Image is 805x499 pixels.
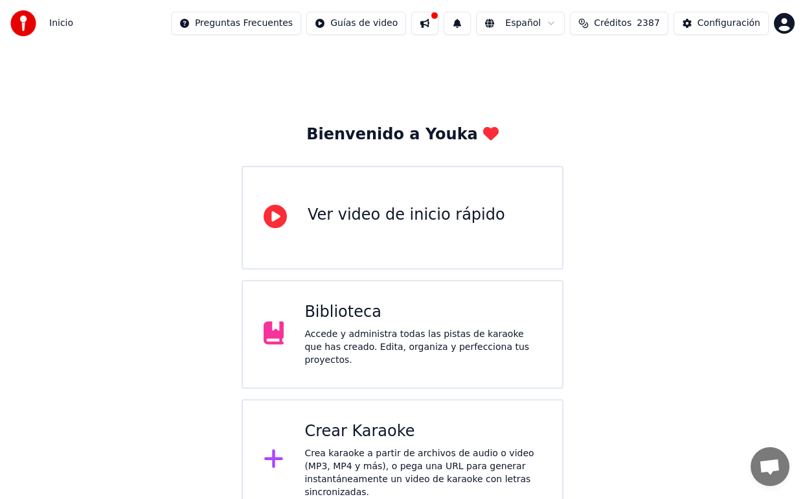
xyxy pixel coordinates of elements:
[697,17,760,30] div: Configuración
[49,17,73,30] span: Inicio
[637,17,660,30] span: 2387
[49,17,73,30] nav: breadcrumb
[306,12,406,35] button: Guías de video
[308,205,505,226] div: Ver video de inicio rápido
[304,302,541,323] div: Biblioteca
[304,447,541,499] div: Crea karaoke a partir de archivos de audio o video (MP3, MP4 y más), o pega una URL para generar ...
[594,17,631,30] span: Créditos
[570,12,668,35] button: Créditos2387
[306,124,499,145] div: Bienvenido a Youka
[171,12,301,35] button: Preguntas Frecuentes
[674,12,769,35] button: Configuración
[304,421,541,442] div: Crear Karaoke
[751,447,789,486] div: Chat abierto
[10,10,36,36] img: youka
[304,328,541,367] div: Accede y administra todas las pistas de karaoke que has creado. Edita, organiza y perfecciona tus...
